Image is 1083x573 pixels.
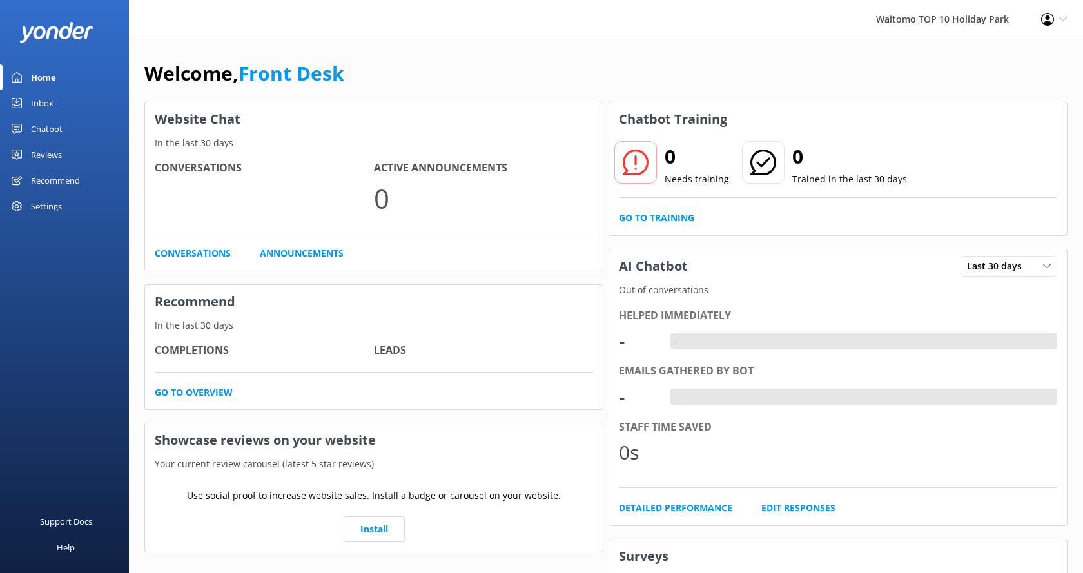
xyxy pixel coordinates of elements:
[619,307,1057,324] div: Helped immediately
[609,102,737,136] h3: Chatbot Training
[187,489,561,503] p: Use social proof to increase website sales. Install a badge or carousel on your website.
[145,457,603,471] p: Your current review carousel (latest 5 star reviews)
[670,333,680,350] div: -
[792,141,907,172] h2: 0
[155,160,374,177] h4: Conversations
[31,168,80,193] div: Recommend
[609,539,1067,573] h3: Surveys
[619,325,658,356] div: -
[619,382,658,413] div: -
[144,58,344,89] h1: Welcome,
[792,172,907,186] p: Trained in the last 30 days
[40,509,92,534] div: Support Docs
[619,211,694,225] a: Go to Training
[344,516,405,542] a: Install
[374,177,593,220] p: 0
[665,172,729,186] p: Needs training
[619,363,1057,380] div: Emails gathered by bot
[57,534,75,560] div: Help
[260,246,344,260] a: Announcements
[155,385,233,400] a: Go to overview
[619,501,732,515] a: Detailed Performance
[145,318,603,333] p: In the last 30 days
[19,22,93,43] img: yonder-white-logo.png
[155,342,374,359] h4: Completions
[619,437,658,468] div: 0s
[145,102,603,136] h3: Website Chat
[619,419,1057,436] div: Staff time saved
[239,60,344,86] a: Front Desk
[609,249,698,283] h3: AI Chatbot
[374,160,593,177] h4: Active Announcements
[609,283,1067,297] p: Out of conversations
[31,90,54,116] div: Inbox
[145,285,603,318] h3: Recommend
[145,423,603,457] h3: Showcase reviews on your website
[31,142,62,168] div: Reviews
[31,116,63,142] div: Chatbot
[761,501,835,515] a: Edit Responses
[155,246,231,260] a: Conversations
[145,136,603,150] p: In the last 30 days
[967,259,1029,273] span: Last 30 days
[665,141,729,172] h2: 0
[31,64,56,90] div: Home
[670,389,680,405] div: -
[374,342,593,359] h4: Leads
[31,193,62,219] div: Settings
